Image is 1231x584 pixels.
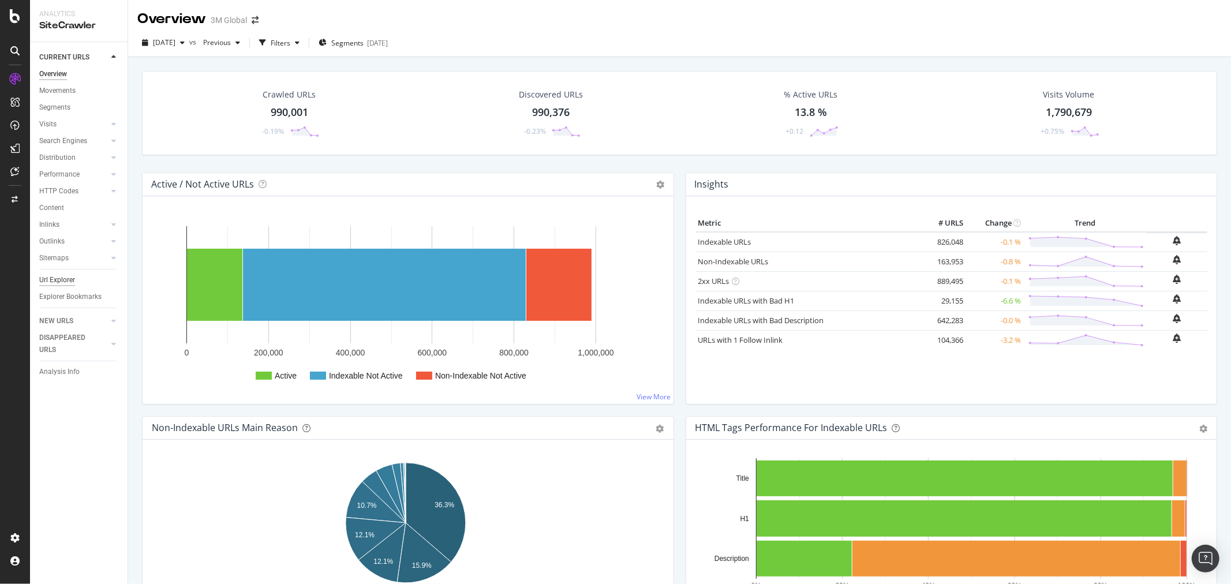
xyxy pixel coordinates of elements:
td: 826,048 [920,232,966,252]
text: Indexable Not Active [329,371,403,380]
th: Metric [695,215,921,232]
a: Overview [39,68,119,80]
div: Explorer Bookmarks [39,291,102,303]
div: Sitemaps [39,252,69,264]
div: Analytics [39,9,118,19]
td: -6.6 % [966,291,1024,310]
div: bell-plus [1173,294,1181,304]
div: HTML Tags Performance for Indexable URLs [695,422,888,433]
div: -0.19% [263,126,285,136]
a: Non-Indexable URLs [698,256,769,267]
div: Outlinks [39,235,65,248]
text: 1,000,000 [578,348,613,357]
a: Outlinks [39,235,108,248]
th: Trend [1024,215,1147,232]
button: Segments[DATE] [314,33,392,52]
div: +0.75% [1041,126,1065,136]
td: 163,953 [920,252,966,271]
button: [DATE] [137,33,189,52]
text: H1 [740,515,749,523]
a: Distribution [39,152,108,164]
a: Explorer Bookmarks [39,291,119,303]
div: Visits [39,118,57,130]
span: Segments [331,38,364,48]
a: Analysis Info [39,366,119,378]
td: 104,366 [920,330,966,350]
a: Indexable URLs with Bad H1 [698,295,795,306]
a: Indexable URLs [698,237,751,247]
text: Non-Indexable Not Active [435,371,526,380]
a: HTTP Codes [39,185,108,197]
a: 2xx URLs [698,276,729,286]
text: 0 [185,348,189,357]
th: # URLS [920,215,966,232]
div: Search Engines [39,135,87,147]
a: Visits [39,118,108,130]
a: Performance [39,169,108,181]
a: CURRENT URLS [39,51,108,63]
a: NEW URLS [39,315,108,327]
div: Inlinks [39,219,59,231]
a: Content [39,202,119,214]
div: 3M Global [211,14,247,26]
i: Options [657,181,665,189]
div: Overview [137,9,206,29]
td: -0.0 % [966,310,1024,330]
td: 29,155 [920,291,966,310]
text: 400,000 [336,348,365,357]
div: -0.23% [524,126,546,136]
a: Url Explorer [39,274,119,286]
div: bell-plus [1173,275,1181,284]
div: gear [1199,425,1207,433]
div: +0.12 [786,126,804,136]
a: Indexable URLs with Bad Description [698,315,824,325]
div: 1,790,679 [1046,105,1092,120]
div: bell-plus [1173,314,1181,323]
div: Movements [39,85,76,97]
a: Sitemaps [39,252,108,264]
a: DISAPPEARED URLS [39,332,108,356]
svg: A chart. [152,215,664,395]
div: Content [39,202,64,214]
div: 990,376 [533,105,570,120]
text: 10.7% [357,501,377,510]
div: Distribution [39,152,76,164]
div: HTTP Codes [39,185,78,197]
div: % Active URLs [784,89,838,100]
div: Segments [39,102,70,114]
text: Active [275,371,297,380]
div: Open Intercom Messenger [1192,545,1219,572]
a: URLs with 1 Follow Inlink [698,335,783,345]
div: NEW URLS [39,315,73,327]
button: Filters [255,33,304,52]
text: 12.1% [355,531,375,539]
div: bell-plus [1173,255,1181,264]
div: Performance [39,169,80,181]
div: Overview [39,68,67,80]
a: Search Engines [39,135,108,147]
div: Filters [271,38,290,48]
text: 15.9% [412,562,432,570]
td: -3.2 % [966,330,1024,350]
div: Crawled URLs [263,89,316,100]
td: -0.1 % [966,232,1024,252]
div: bell-plus [1173,334,1181,343]
div: bell-plus [1173,236,1181,245]
button: Previous [199,33,245,52]
text: Description [714,555,749,563]
div: SiteCrawler [39,19,118,32]
a: Inlinks [39,219,108,231]
text: 200,000 [254,348,283,357]
div: 990,001 [271,105,308,120]
span: vs [189,37,199,47]
div: DISAPPEARED URLS [39,332,98,356]
th: Change [966,215,1024,232]
div: gear [656,425,664,433]
div: Discovered URLs [519,89,583,100]
a: Segments [39,102,119,114]
text: Title [736,474,749,482]
div: Analysis Info [39,366,80,378]
a: Movements [39,85,119,97]
text: 600,000 [418,348,447,357]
